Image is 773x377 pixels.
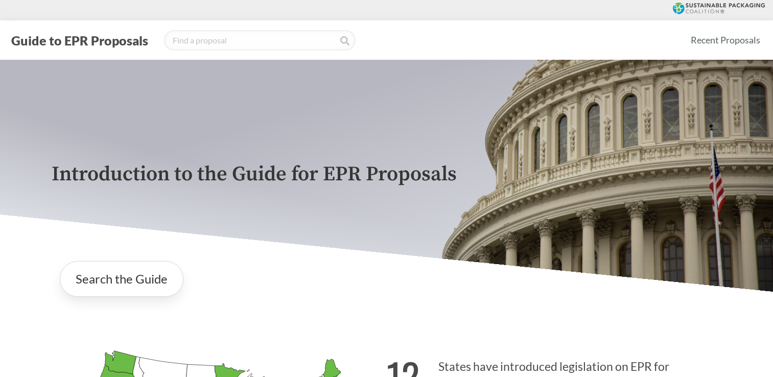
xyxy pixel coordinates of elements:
[686,29,765,52] a: Recent Proposals
[60,261,183,297] a: Search the Guide
[8,32,151,49] button: Guide to EPR Proposals
[52,163,722,186] p: Introduction to the Guide for EPR Proposals
[164,30,356,51] input: Find a proposal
